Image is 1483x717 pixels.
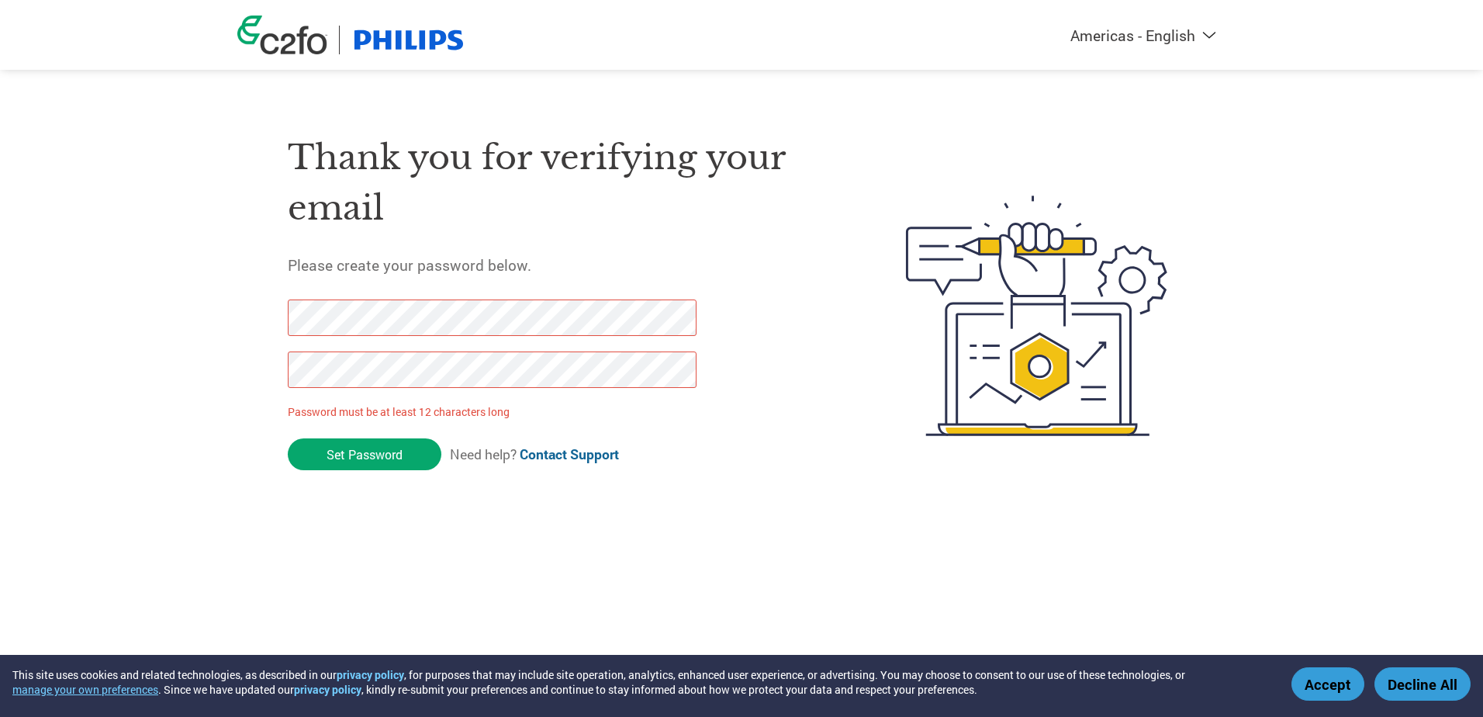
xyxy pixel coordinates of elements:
button: manage your own preferences [12,682,158,697]
a: privacy policy [294,682,361,697]
h5: Please create your password below. [288,255,832,275]
button: Accept [1291,667,1364,701]
img: create-password [878,110,1196,521]
button: Decline All [1374,667,1471,701]
a: privacy policy [337,667,404,682]
img: Philips [351,26,466,54]
img: c2fo logo [237,16,327,54]
a: Contact Support [520,445,619,463]
span: Need help? [450,445,619,463]
p: Password must be at least 12 characters long [288,404,702,420]
div: This site uses cookies and related technologies, as described in our , for purposes that may incl... [12,667,1269,697]
h1: Thank you for verifying your email [288,133,832,233]
input: Set Password [288,438,441,470]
